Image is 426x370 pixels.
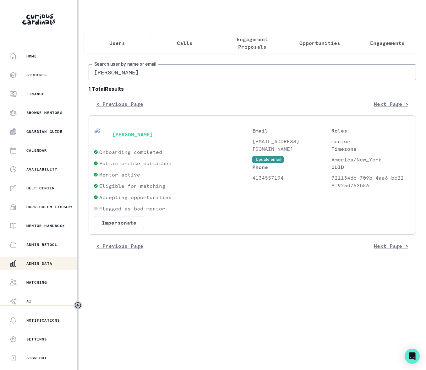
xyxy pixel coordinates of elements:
p: America/New_York [331,156,411,163]
p: Guardian Guide [26,129,63,134]
p: Timezone [331,145,411,153]
p: AI [26,299,31,304]
button: < Previous Page [89,240,151,252]
div: Open Intercom Messenger [405,349,420,364]
button: Update email [252,156,284,163]
p: Public profile published [99,160,172,167]
p: Engagements [370,39,405,47]
p: Browse Mentors [26,110,63,115]
p: Mentor Handbook [26,223,65,228]
p: Calendar [26,148,47,153]
p: Phone [252,163,331,171]
p: Admin Retool [26,242,57,247]
p: [EMAIL_ADDRESS][DOMAIN_NAME] [252,138,331,153]
b: 1 Total Results [89,85,416,93]
p: mentor [331,138,411,145]
p: UUID [331,163,411,171]
p: Calls [177,39,193,47]
p: Flagged as bad mentor [99,205,165,212]
button: Next Page > [366,240,416,252]
p: Roles [331,127,411,134]
button: [PERSON_NAME] [112,131,153,138]
p: Opportunities [299,39,340,47]
p: Matching [26,280,47,285]
p: Eligible for matching [99,182,165,190]
button: Impersonate [94,216,144,229]
p: Availability [26,167,57,172]
p: Finance [26,91,44,96]
p: Mentor active [99,171,140,178]
p: Notifications [26,318,60,323]
p: Sign Out [26,356,47,361]
button: < Previous Page [89,98,151,110]
p: Users [109,39,125,47]
p: Curriculum Library [26,204,73,209]
p: Email [252,127,331,134]
button: Toggle sidebar [74,301,82,309]
p: Students [26,73,47,78]
p: 721134db-709b-4aa6-bc22-9f925d752b86 [331,174,411,189]
p: 4134557194 [252,174,331,182]
p: Onboarding completed [99,148,162,156]
p: Accepting opportunities [99,193,172,201]
p: Help Center [26,186,55,191]
p: Engagement Proposals [224,35,281,51]
p: Admin Data [26,261,52,266]
p: Home [26,54,37,59]
button: Next Page > [366,98,416,110]
img: Curious Cardinals Logo [22,14,55,25]
p: Settings [26,337,47,342]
